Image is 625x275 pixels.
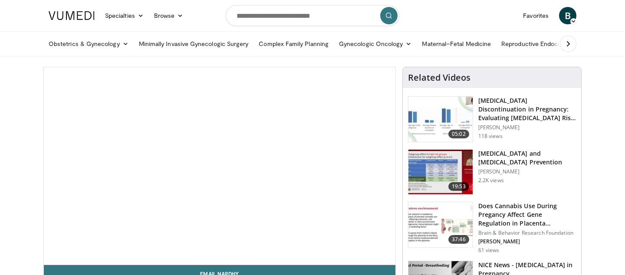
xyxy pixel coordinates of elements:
[478,177,504,184] p: 2.2K views
[448,130,469,138] span: 05:02
[478,229,576,236] p: Brain & Behavior Research Foundation
[408,150,473,195] img: 40fd0d44-1739-4b7a-8c15-b18234f216c6.150x105_q85_crop-smart_upscale.jpg
[43,35,134,52] a: Obstetrics & Gynecology
[478,133,503,140] p: 118 views
[478,202,576,228] h3: Does Cannabis Use During Pregancy Affect Gene Regulation in Placenta…
[478,238,576,245] p: [PERSON_NAME]
[448,235,469,244] span: 37:46
[408,72,470,83] h4: Related Videos
[478,168,576,175] p: [PERSON_NAME]
[448,182,469,191] span: 19:53
[149,7,189,24] a: Browse
[408,97,473,142] img: 7c4c23bd-1c7f-4149-bceb-2ddaa5fe5994.150x105_q85_crop-smart_upscale.jpg
[518,7,554,24] a: Favorites
[408,149,576,195] a: 19:53 [MEDICAL_DATA] and [MEDICAL_DATA] Prevention [PERSON_NAME] 2.2K views
[478,124,576,131] p: [PERSON_NAME]
[408,96,576,142] a: 05:02 [MEDICAL_DATA] Discontinuation in Pregnancy: Evaluating [MEDICAL_DATA] Risk in… [PERSON_NAM...
[478,96,576,122] h3: [MEDICAL_DATA] Discontinuation in Pregnancy: Evaluating [MEDICAL_DATA] Risk in…
[226,5,399,26] input: Search topics, interventions
[478,149,576,167] h3: [MEDICAL_DATA] and [MEDICAL_DATA] Prevention
[49,11,95,20] img: VuMedi Logo
[408,202,576,254] a: 37:46 Does Cannabis Use During Pregancy Affect Gene Regulation in Placenta… Brain & Behavior Rese...
[253,35,334,52] a: Complex Family Planning
[478,247,500,254] p: 61 views
[44,67,395,265] video-js: Video Player
[417,35,496,52] a: Maternal–Fetal Medicine
[134,35,254,52] a: Minimally Invasive Gynecologic Surgery
[559,7,576,24] a: B
[334,35,417,52] a: Gynecologic Oncology
[100,7,149,24] a: Specialties
[408,202,473,247] img: b302aa6f-1816-4315-90a0-be06779f89d0.150x105_q85_crop-smart_upscale.jpg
